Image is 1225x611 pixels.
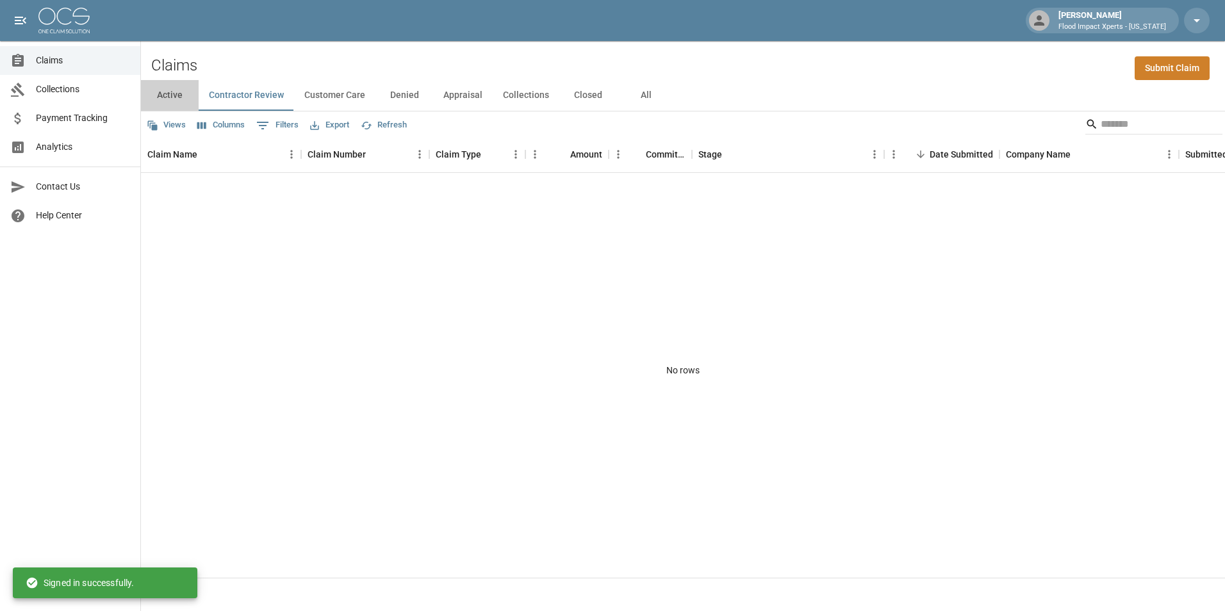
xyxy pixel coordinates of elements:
[609,145,628,164] button: Menu
[147,136,197,172] div: Claim Name
[358,115,410,135] button: Refresh
[8,8,33,33] button: open drawer
[884,136,999,172] div: Date Submitted
[141,136,301,172] div: Claim Name
[294,80,375,111] button: Customer Care
[36,83,130,96] span: Collections
[628,145,646,163] button: Sort
[36,140,130,154] span: Analytics
[36,111,130,125] span: Payment Tracking
[1058,22,1166,33] p: Flood Impact Xperts - [US_STATE]
[36,54,130,67] span: Claims
[1160,145,1179,164] button: Menu
[410,145,429,164] button: Menu
[646,136,686,172] div: Committed Amount
[301,136,429,172] div: Claim Number
[26,571,134,594] div: Signed in successfully.
[692,136,884,172] div: Stage
[865,145,884,164] button: Menu
[1085,114,1222,137] div: Search
[912,145,930,163] button: Sort
[307,115,352,135] button: Export
[999,136,1179,172] div: Company Name
[722,145,740,163] button: Sort
[282,145,301,164] button: Menu
[194,115,248,135] button: Select columns
[429,136,525,172] div: Claim Type
[151,56,197,75] h2: Claims
[199,80,294,111] button: Contractor Review
[141,80,1225,111] div: dynamic tabs
[253,115,302,136] button: Show filters
[493,80,559,111] button: Collections
[366,145,384,163] button: Sort
[36,180,130,193] span: Contact Us
[609,136,692,172] div: Committed Amount
[1006,136,1071,172] div: Company Name
[1071,145,1089,163] button: Sort
[1053,9,1171,32] div: [PERSON_NAME]
[559,80,617,111] button: Closed
[481,145,499,163] button: Sort
[36,209,130,222] span: Help Center
[525,136,609,172] div: Amount
[38,8,90,33] img: ocs-logo-white-transparent.png
[698,136,722,172] div: Stage
[552,145,570,163] button: Sort
[1135,56,1210,80] a: Submit Claim
[884,145,903,164] button: Menu
[141,173,1225,568] div: No rows
[141,80,199,111] button: Active
[144,115,189,135] button: Views
[525,145,545,164] button: Menu
[433,80,493,111] button: Appraisal
[308,136,366,172] div: Claim Number
[930,136,993,172] div: Date Submitted
[506,145,525,164] button: Menu
[436,136,481,172] div: Claim Type
[617,80,675,111] button: All
[570,136,602,172] div: Amount
[197,145,215,163] button: Sort
[375,80,433,111] button: Denied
